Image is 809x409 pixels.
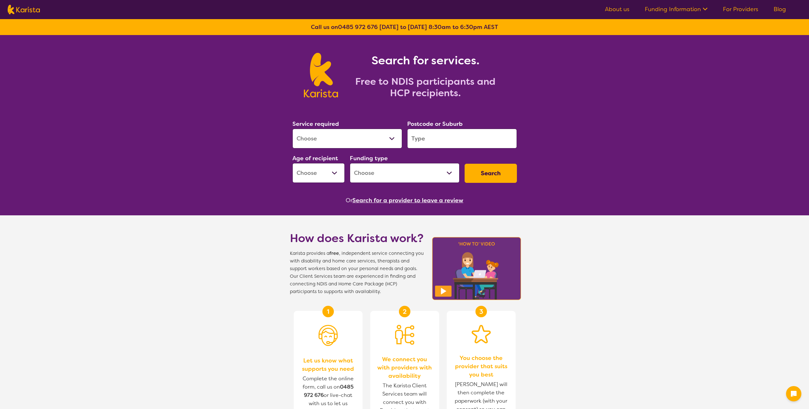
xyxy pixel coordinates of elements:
[465,164,517,183] button: Search
[338,23,378,31] a: 0485 972 676
[453,354,509,379] span: You choose the provider that suits you best
[352,196,463,205] button: Search for a provider to leave a review
[292,154,338,162] label: Age of recipient
[605,5,629,13] a: About us
[304,53,338,97] img: Karista logo
[311,23,498,31] b: Call us on [DATE] to [DATE] 8:30am to 6:30pm AEST
[774,5,786,13] a: Blog
[8,5,40,14] img: Karista logo
[399,306,410,317] div: 2
[395,325,414,345] img: Person being matched to services icon
[346,196,352,205] span: Or
[350,154,388,162] label: Funding type
[475,306,487,317] div: 3
[723,5,758,13] a: For Providers
[407,120,463,128] label: Postcode or Suburb
[290,250,424,296] span: Karista provides a , independent service connecting you with disability and home care services, t...
[300,356,356,373] span: Let us know what supports you need
[377,355,433,380] span: We connect you with providers with availability
[290,231,424,246] h1: How does Karista work?
[645,5,708,13] a: Funding Information
[407,129,517,148] input: Type
[430,235,523,302] img: Karista video
[346,76,505,99] h2: Free to NDIS participants and HCP recipients.
[472,325,491,343] img: Star icon
[329,250,339,256] b: free
[319,325,338,346] img: Person with headset icon
[346,53,505,68] h1: Search for services.
[292,120,339,128] label: Service required
[322,306,334,317] div: 1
